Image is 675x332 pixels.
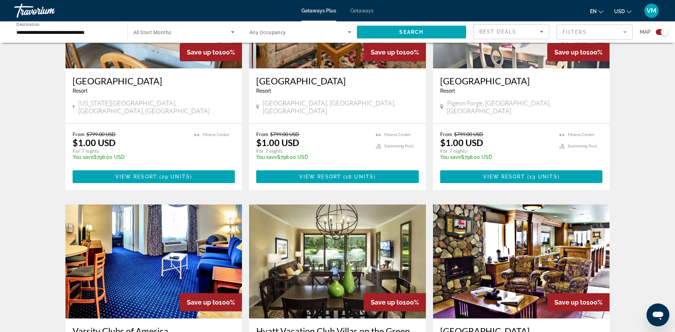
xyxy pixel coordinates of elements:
[73,154,94,160] span: You save
[364,43,426,61] div: 100%
[73,154,188,160] p: $798.00 USD
[440,131,452,137] span: From
[479,29,516,35] span: Best Deals
[547,293,610,311] div: 100%
[547,43,610,61] div: 100%
[256,154,277,160] span: You save
[483,174,525,180] span: View Resort
[384,144,413,149] span: Swimming Pool
[270,131,299,137] span: $799.00 USD
[440,137,483,148] p: $1.00 USD
[529,174,558,180] span: 13 units
[157,174,192,180] span: ( )
[350,8,374,14] a: Getaways
[73,76,235,86] a: [GEOGRAPHIC_DATA]
[364,293,426,311] div: 100%
[384,133,411,137] span: Fitness Center
[440,76,603,86] a: [GEOGRAPHIC_DATA]
[256,76,419,86] a: [GEOGRAPHIC_DATA]
[14,1,85,20] a: Travorium
[440,170,603,183] button: View Resort(13 units)
[399,29,423,35] span: Search
[440,154,553,160] p: $798.00 USD
[115,174,157,180] span: View Resort
[73,88,88,94] span: Resort
[256,131,268,137] span: From
[249,30,286,35] span: Any Occupancy
[249,204,426,318] img: 1540I01X.jpg
[525,174,560,180] span: ( )
[341,174,376,180] span: ( )
[162,174,190,180] span: 29 units
[440,88,455,94] span: Resort
[568,133,595,137] span: Fitness Center
[180,293,242,311] div: 100%
[554,48,586,56] span: Save up to
[16,22,39,27] span: Destination
[65,204,242,318] img: DP24I01X.jpg
[590,9,597,14] span: en
[647,304,669,326] iframe: Button to launch messaging window
[371,299,403,306] span: Save up to
[454,131,483,137] span: $799.00 USD
[640,27,650,37] span: Map
[554,299,586,306] span: Save up to
[73,148,188,154] p: For 7 nights
[263,99,419,115] span: [GEOGRAPHIC_DATA], [GEOGRAPHIC_DATA], [GEOGRAPHIC_DATA]
[133,30,172,35] span: All Start Months
[299,174,341,180] span: View Resort
[187,299,219,306] span: Save up to
[357,26,466,38] button: Search
[433,204,610,318] img: 2657O01X.jpg
[590,6,603,16] button: Change language
[557,24,633,40] button: Filter
[256,148,369,154] p: For 7 nights
[614,6,632,16] button: Change currency
[73,170,235,183] button: View Resort(29 units)
[187,48,219,56] span: Save up to
[203,133,230,137] span: Fitness Center
[371,48,403,56] span: Save up to
[440,154,461,160] span: You save
[86,131,116,137] span: $799.00 USD
[256,154,369,160] p: $798.00 USD
[647,7,656,14] span: VM
[256,137,299,148] p: $1.00 USD
[447,99,602,115] span: Pigeon Forge, [GEOGRAPHIC_DATA], [GEOGRAPHIC_DATA]
[256,170,419,183] button: View Resort(18 units)
[440,148,553,154] p: For 7 nights
[73,137,116,148] p: $1.00 USD
[614,9,625,14] span: USD
[346,174,374,180] span: 18 units
[78,99,235,115] span: [US_STATE][GEOGRAPHIC_DATA], [GEOGRAPHIC_DATA], [GEOGRAPHIC_DATA]
[568,144,597,149] span: Swimming Pool
[256,88,271,94] span: Resort
[642,3,661,18] button: User Menu
[301,8,336,14] a: Getaways Plus
[73,131,85,137] span: From
[180,43,242,61] div: 100%
[479,27,543,36] mat-select: Sort by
